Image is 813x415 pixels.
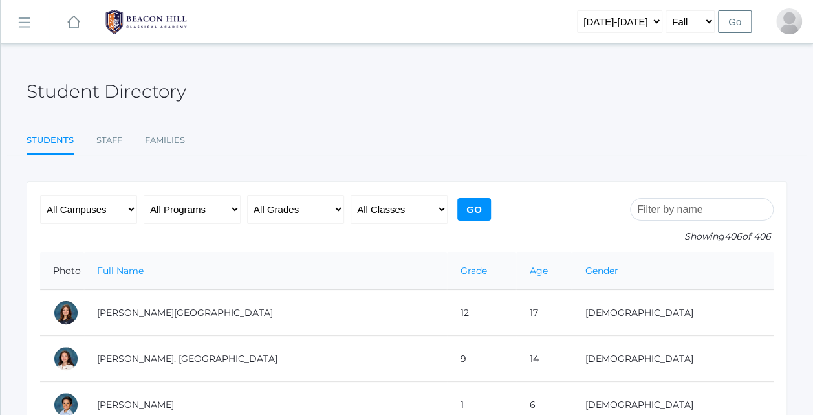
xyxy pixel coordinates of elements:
a: Gender [585,265,618,276]
input: Go [718,10,752,33]
td: 9 [447,336,516,382]
p: Showing of 406 [630,230,774,243]
a: Families [145,128,185,153]
a: Students [27,128,74,155]
th: Photo [40,252,84,290]
td: 14 [516,336,572,382]
td: [PERSON_NAME], [GEOGRAPHIC_DATA] [84,336,447,382]
td: [PERSON_NAME][GEOGRAPHIC_DATA] [84,290,447,336]
h2: Student Directory [27,82,186,102]
td: [DEMOGRAPHIC_DATA] [572,290,774,336]
div: Phoenix Abdulla [53,346,79,372]
input: Go [457,198,491,221]
a: Grade [460,265,486,276]
td: 17 [516,290,572,336]
a: Full Name [97,265,144,276]
div: Ashley Scrudato [776,8,802,34]
a: Staff [96,128,122,153]
td: [DEMOGRAPHIC_DATA] [572,336,774,382]
div: Charlotte Abdulla [53,300,79,326]
td: 12 [447,290,516,336]
img: BHCALogos-05-308ed15e86a5a0abce9b8dd61676a3503ac9727e845dece92d48e8588c001991.png [98,6,195,38]
span: 406 [724,230,742,242]
a: Age [529,265,547,276]
input: Filter by name [630,198,774,221]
